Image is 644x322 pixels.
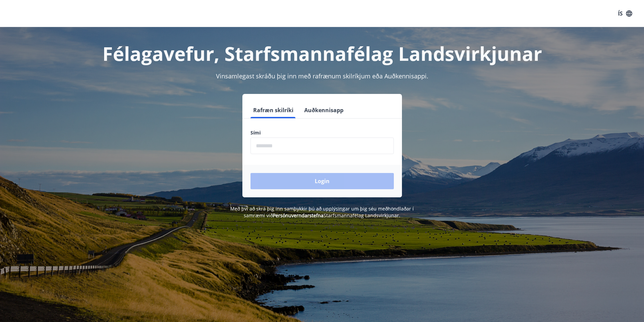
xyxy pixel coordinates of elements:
span: Með því að skrá þig inn samþykkir þú að upplýsingar um þig séu meðhöndlaðar í samræmi við Starfsm... [230,205,414,219]
button: ÍS [614,7,636,20]
button: Rafræn skilríki [251,102,296,118]
a: Persónuverndarstefna [273,212,324,219]
label: Sími [251,129,394,136]
h1: Félagavefur, Starfsmannafélag Landsvirkjunar [87,41,557,66]
span: Vinsamlegast skráðu þig inn með rafrænum skilríkjum eða Auðkennisappi. [216,72,428,80]
button: Auðkennisapp [302,102,346,118]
